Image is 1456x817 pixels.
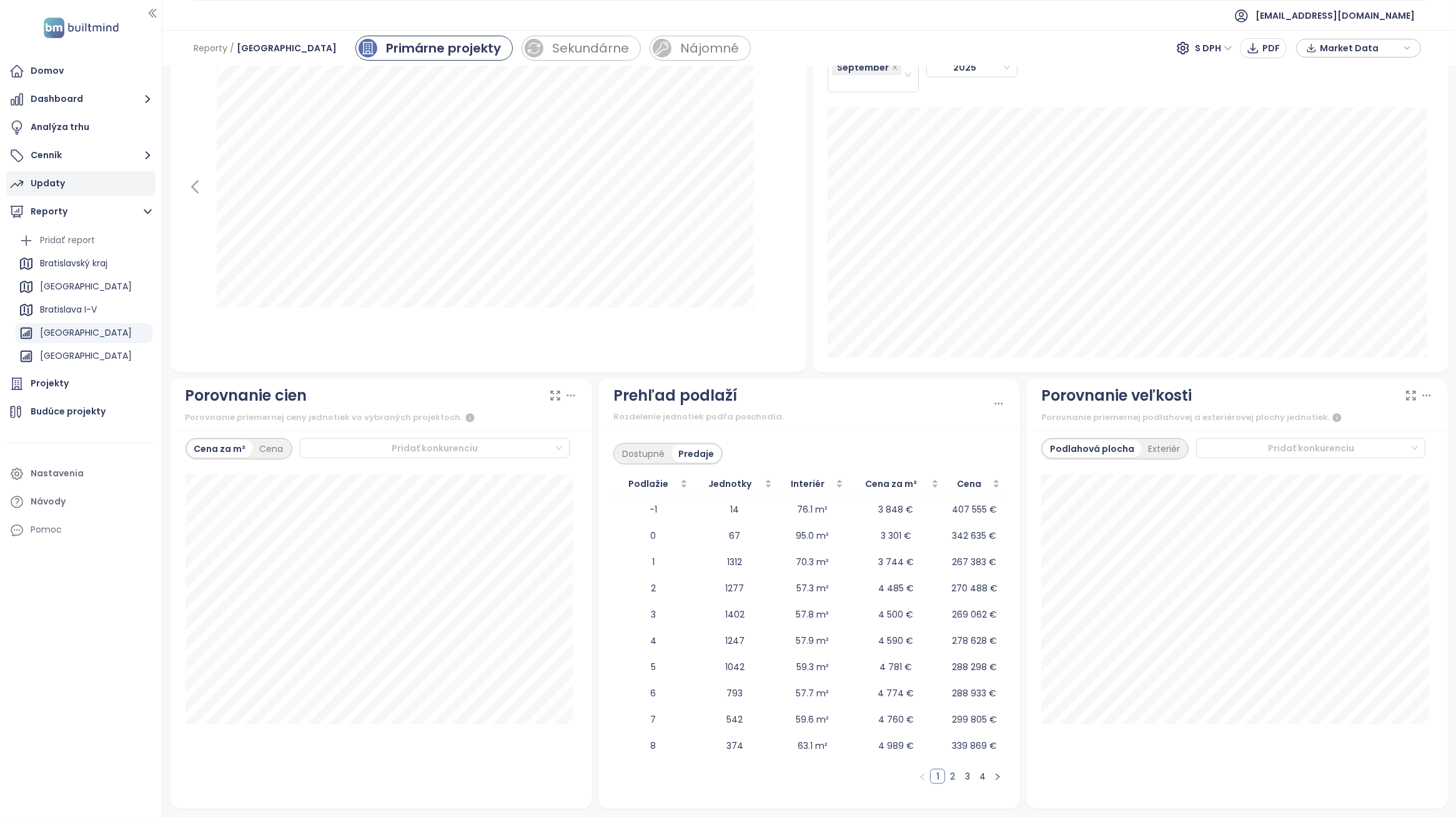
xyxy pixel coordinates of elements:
[944,575,1005,601] td: 270 488 €
[944,472,1005,496] th: Cena
[1240,38,1287,58] button: PDF
[848,496,944,523] td: 3 848 €
[16,346,152,366] div: [GEOGRAPHIC_DATA]
[186,411,577,426] div: Porovnanie priemernej ceny jednotiek vo vybraných projektoch.
[613,680,693,706] td: 6
[31,466,84,481] div: Nastavenia
[40,302,97,318] div: Bratislava I-V
[1043,440,1141,458] div: Podlahová plocha
[671,445,721,463] div: Predaje
[848,706,944,733] td: 4 760 €
[693,496,776,523] td: 14
[949,477,990,491] span: Cena
[944,706,1005,733] td: 299 805 €
[31,176,65,191] div: Updaty
[40,256,107,271] div: Bratislavský kraj
[31,522,62,538] div: Pomoc
[613,628,693,654] td: 4
[16,300,152,320] div: Bratislava I-V
[253,440,290,458] div: Cena
[777,680,848,706] td: 57.7 m²
[777,601,848,628] td: 57.8 m²
[848,601,944,628] td: 4 500 €
[1041,384,1192,408] div: Porovnanie veľkosti
[946,769,959,783] a: 2
[782,477,833,491] span: Interiér
[6,199,156,224] button: Reporty
[693,654,776,680] td: 1042
[915,769,930,784] li: Predchádzajúca strana
[848,472,944,496] th: Cena za m²
[693,680,776,706] td: 793
[613,472,693,496] th: Podlažie
[930,769,945,784] li: 1
[237,37,337,59] span: [GEOGRAPHIC_DATA]
[613,601,693,628] td: 3
[386,39,501,58] div: Primárne projekty
[613,496,693,523] td: -1
[944,733,1005,759] td: 339 869 €
[6,171,156,196] a: Updaty
[1320,39,1400,58] span: Market Data
[31,376,69,391] div: Projekty
[777,523,848,549] td: 95.0 m²
[693,628,776,654] td: 1247
[613,523,693,549] td: 0
[16,323,152,343] div: [GEOGRAPHIC_DATA]
[994,773,1001,781] span: right
[944,628,1005,654] td: 278 628 €
[16,254,152,274] div: Bratislavský kraj
[777,628,848,654] td: 57.9 m²
[848,523,944,549] td: 3 301 €
[990,769,1005,784] button: right
[40,233,95,248] div: Pridať report
[919,773,926,781] span: left
[230,37,234,59] span: /
[650,36,751,61] a: rent
[832,60,901,75] span: September
[6,87,156,112] button: Dashboard
[777,706,848,733] td: 59.6 m²
[944,680,1005,706] td: 288 933 €
[976,769,989,783] a: 4
[6,371,156,396] a: Projekty
[187,440,253,458] div: Cena za m²
[693,472,776,496] th: Jednotky
[915,769,930,784] button: left
[944,549,1005,575] td: 267 383 €
[613,549,693,575] td: 1
[848,680,944,706] td: 4 774 €
[777,549,848,575] td: 70.3 m²
[40,279,132,294] div: [GEOGRAPHIC_DATA]
[613,733,693,759] td: 8
[31,63,64,79] div: Domov
[693,601,776,628] td: 1402
[31,119,89,135] div: Analýza trhu
[6,115,156,140] a: Analýza trhu
[6,461,156,486] a: Nastavenia
[693,706,776,733] td: 542
[777,654,848,680] td: 59.3 m²
[31,494,66,509] div: Návody
[848,733,944,759] td: 4 989 €
[1262,41,1280,55] span: PDF
[16,277,152,297] div: [GEOGRAPHIC_DATA]
[6,518,156,543] div: Pomoc
[613,384,737,408] div: Prehľad podlaží
[6,399,156,424] a: Budúce projekty
[777,472,848,496] th: Interiér
[777,575,848,601] td: 57.3 m²
[613,654,693,680] td: 5
[40,325,132,341] div: [GEOGRAPHIC_DATA]
[613,706,693,733] td: 7
[194,37,227,59] span: Reporty
[990,769,1005,784] li: Nasledujúca strana
[944,601,1005,628] td: 269 062 €
[1195,39,1232,58] span: S DPH
[698,477,761,491] span: Jednotky
[613,411,993,423] div: Rozdelenie jednotiek podľa poschodia.
[838,61,889,74] span: September
[693,733,776,759] td: 374
[16,231,152,251] div: Pridať report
